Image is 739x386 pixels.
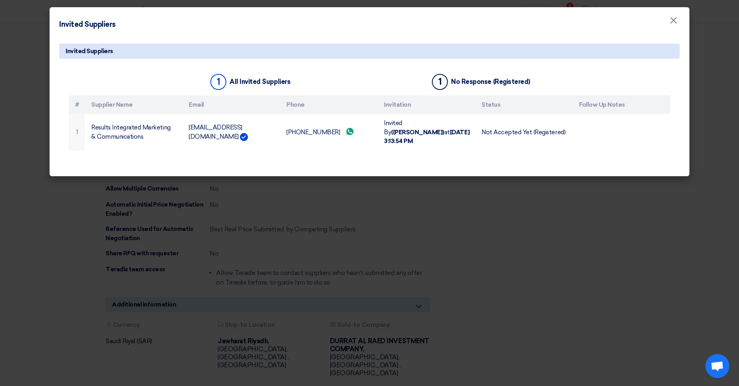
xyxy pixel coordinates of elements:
th: Status [475,96,573,114]
span: Invited Suppliers [66,47,113,56]
td: 1 [69,114,85,151]
div: No Response (Registered) [451,78,530,86]
th: Follow Up Notes [573,96,670,114]
div: 1 [432,74,448,90]
th: Phone [280,96,377,114]
th: Supplier Name [85,96,182,114]
span: × [669,14,677,30]
b: ([PERSON_NAME]) [391,129,444,136]
th: Invitation [377,96,475,114]
td: Results Integrated Marketing & Communications [85,114,182,151]
th: # [69,96,85,114]
div: Not Accepted Yet (Registered) [481,128,566,137]
div: 1 [210,74,226,90]
td: [EMAIL_ADDRESS][DOMAIN_NAME] [182,114,280,151]
button: Close [663,13,684,29]
div: All Invited Suppliers [230,78,290,86]
td: [PHONE_NUMBER] [280,114,377,151]
h4: Invited Suppliers [59,19,116,30]
span: Invited By at [384,119,469,145]
img: Verified Account [240,133,248,141]
a: Open chat [705,354,729,378]
th: Email [182,96,280,114]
